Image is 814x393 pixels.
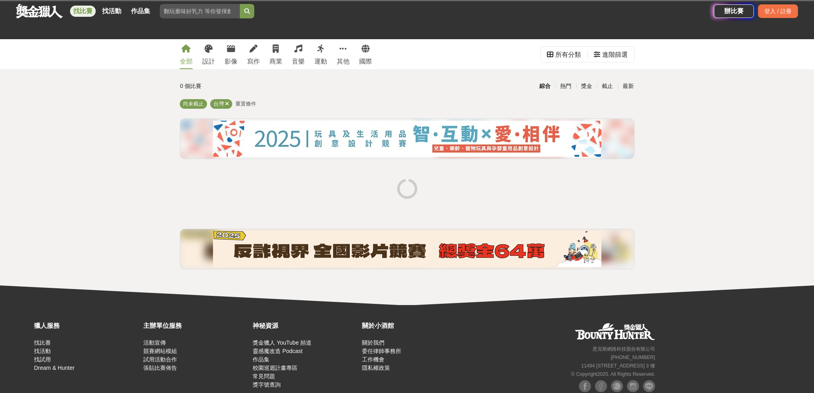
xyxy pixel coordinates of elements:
[576,79,597,93] div: 獎金
[183,101,204,107] span: 尚未截止
[143,365,177,371] a: 張貼比賽佈告
[34,321,139,331] div: 獵人服務
[180,57,193,66] div: 全部
[202,57,215,66] div: 設計
[253,339,312,346] a: 獎金獵人 YouTube 頻道
[143,348,177,354] a: 競賽網站模組
[253,373,275,379] a: 常見問題
[247,39,260,69] a: 寫作
[581,363,655,369] small: 11494 [STREET_ADDRESS] 3 樓
[34,356,51,363] a: 找試用
[128,6,153,17] a: 作品集
[143,356,177,363] a: 試用活動合作
[359,39,372,69] a: 國際
[314,57,327,66] div: 運動
[253,356,269,363] a: 作品集
[213,121,601,157] img: 0b2d4a73-1f60-4eea-aee9-81a5fd7858a2.jpg
[362,356,384,363] a: 工作機會
[595,380,607,392] img: Facebook
[180,79,331,93] div: 0 個比賽
[70,6,96,17] a: 找比賽
[292,39,305,69] a: 音樂
[555,79,576,93] div: 熱門
[362,339,384,346] a: 關於我們
[253,348,302,354] a: 靈感魔改造 Podcast
[602,47,628,63] div: 進階篩選
[253,321,358,331] div: 神秘資源
[618,79,639,93] div: 最新
[611,355,655,360] small: [PHONE_NUMBER]
[314,39,327,69] a: 運動
[362,365,390,371] a: 隱私權政策
[292,57,305,66] div: 音樂
[253,365,297,371] a: 校園巡迴計畫專區
[180,39,193,69] a: 全部
[253,381,281,388] a: 獎字號查詢
[579,380,591,392] img: Facebook
[99,6,125,17] a: 找活動
[213,231,601,267] img: b4b43df0-ce9d-4ec9-9998-1f8643ec197e.png
[571,371,655,377] small: © Copyright 2025 . All Rights Reserved.
[34,365,74,371] a: Dream & Hunter
[337,57,350,66] div: 其他
[160,4,240,18] input: 翻玩臺味好乳力 等你發揮創意！
[611,380,623,392] img: Plurk
[535,79,555,93] div: 綜合
[34,339,51,346] a: 找比賽
[143,339,166,346] a: 活動宣傳
[362,348,401,354] a: 委任律師事務所
[714,4,754,18] a: 辦比賽
[34,348,51,354] a: 找活動
[337,39,350,69] a: 其他
[362,321,467,331] div: 關於小酒館
[758,4,798,18] div: 登入 / 註冊
[359,57,372,66] div: 國際
[627,380,639,392] img: Instagram
[202,39,215,69] a: 設計
[225,57,237,66] div: 影像
[235,101,256,107] span: 重置條件
[225,39,237,69] a: 影像
[247,57,260,66] div: 寫作
[643,380,655,392] img: LINE
[593,346,655,352] small: 恩克斯網路科技股份有限公司
[555,47,581,63] div: 所有分類
[143,321,249,331] div: 主辦單位服務
[269,57,282,66] div: 商業
[213,101,224,107] span: 台灣
[269,39,282,69] a: 商業
[597,79,618,93] div: 截止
